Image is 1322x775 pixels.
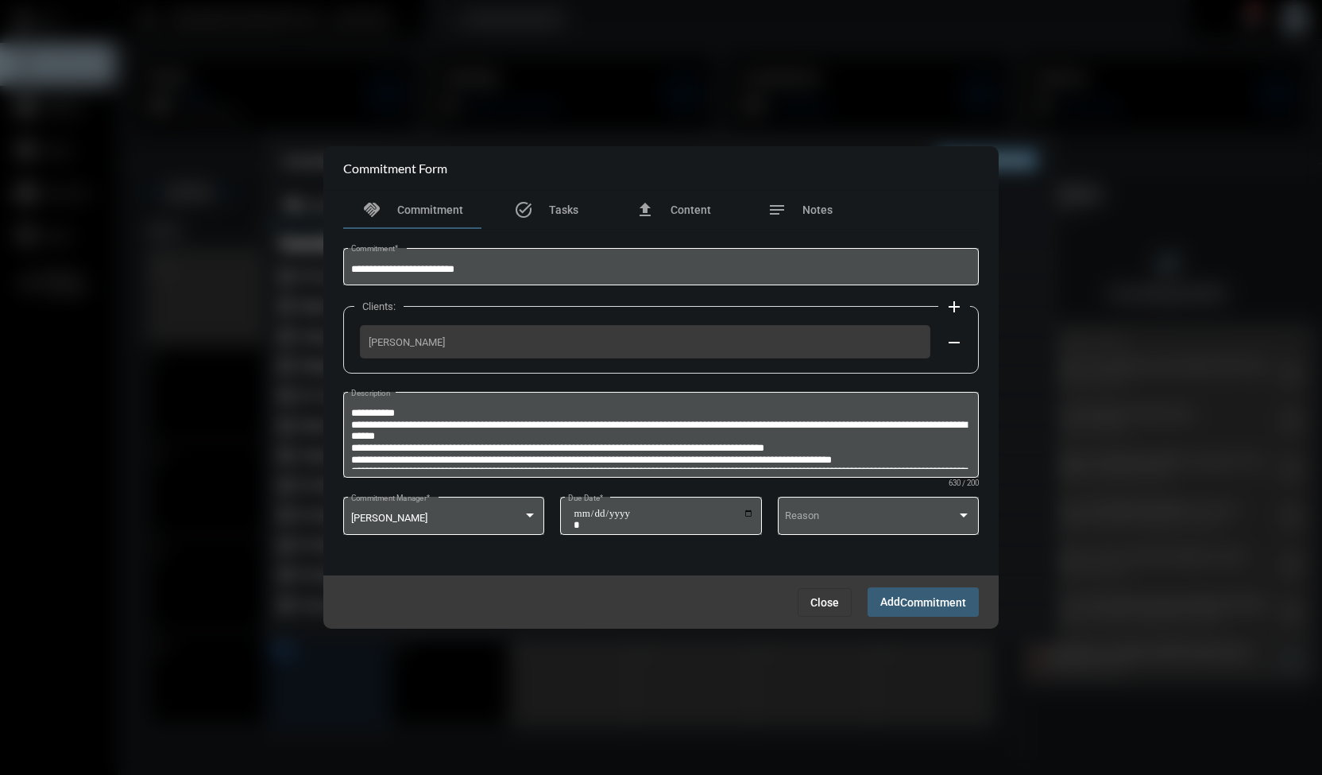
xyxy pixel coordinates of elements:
[354,300,404,312] label: Clients:
[945,297,964,316] mat-icon: add
[949,479,979,488] mat-hint: 630 / 200
[671,203,711,216] span: Content
[900,596,966,609] span: Commitment
[945,333,964,352] mat-icon: remove
[868,587,979,617] button: AddCommitment
[767,200,787,219] mat-icon: notes
[351,512,427,524] span: [PERSON_NAME]
[397,203,463,216] span: Commitment
[880,595,966,608] span: Add
[369,336,922,348] span: [PERSON_NAME]
[514,200,533,219] mat-icon: task_alt
[362,200,381,219] mat-icon: handshake
[802,203,833,216] span: Notes
[343,161,447,176] h2: Commitment Form
[549,203,578,216] span: Tasks
[636,200,655,219] mat-icon: file_upload
[810,596,839,609] span: Close
[798,588,852,617] button: Close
